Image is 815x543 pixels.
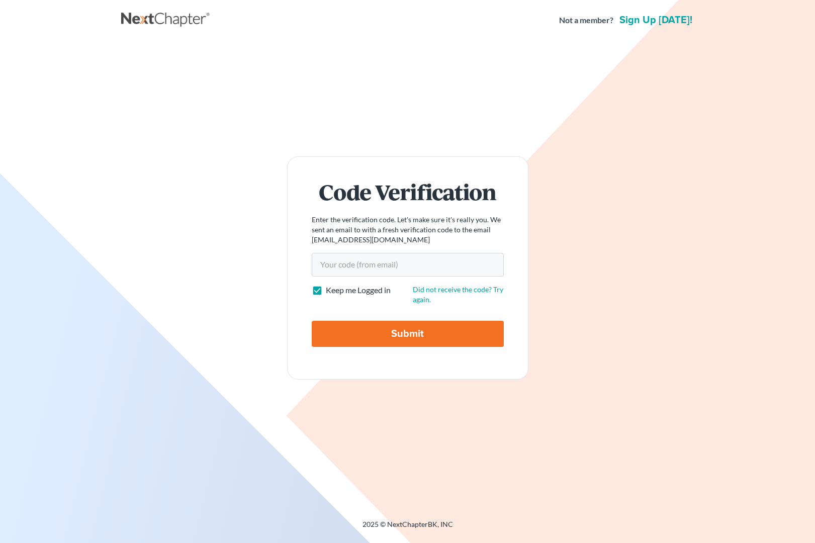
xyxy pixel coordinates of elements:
input: Submit [312,321,504,347]
a: Did not receive the code? Try again. [413,285,503,304]
div: 2025 © NextChapterBK, INC [121,519,694,537]
strong: Not a member? [559,15,613,26]
h1: Code Verification [312,181,504,203]
a: Sign up [DATE]! [617,15,694,25]
label: Keep me Logged in [326,285,391,296]
input: Your code (from email) [312,253,504,276]
p: Enter the verification code. Let's make sure it's really you. We sent an email to with a fresh ve... [312,215,504,245]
